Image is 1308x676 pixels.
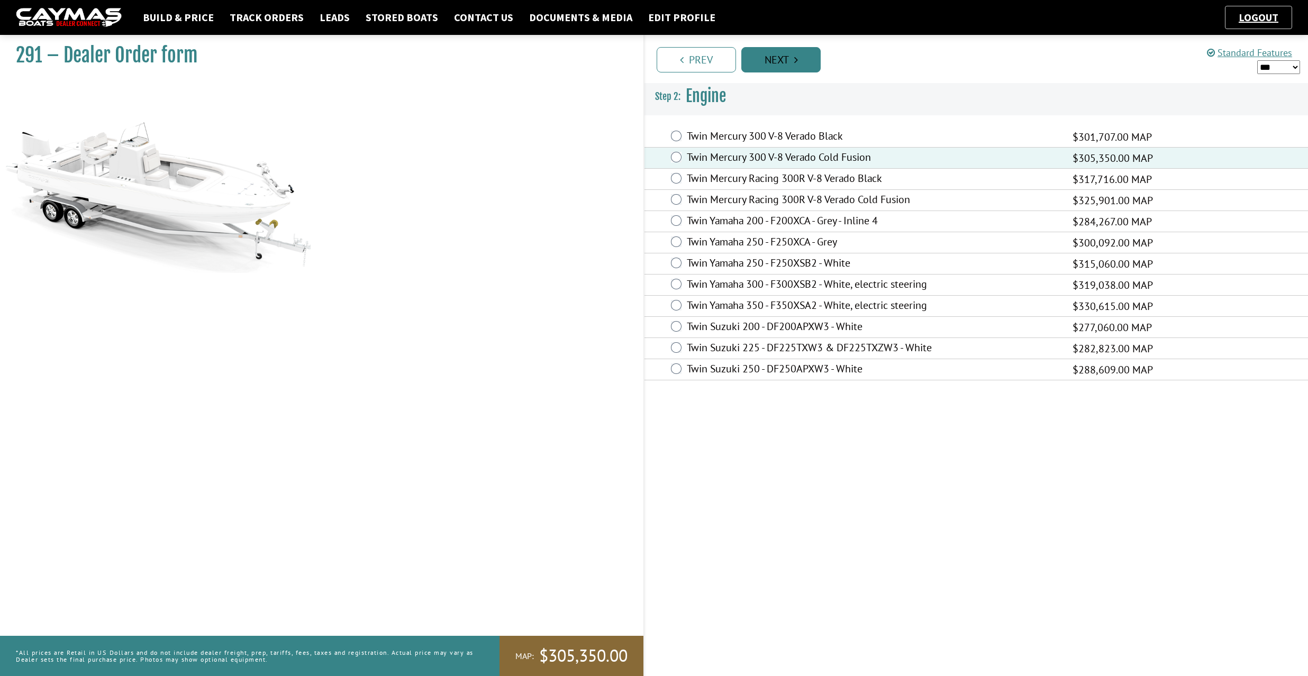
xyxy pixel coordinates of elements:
[687,257,1059,272] label: Twin Yamaha 250 - F250XSB2 - White
[687,320,1059,335] label: Twin Suzuki 200 - DF200APXW3 - White
[1207,47,1292,59] a: Standard Features
[1233,11,1284,24] a: Logout
[687,362,1059,378] label: Twin Suzuki 250 - DF250APXW3 - White
[687,214,1059,230] label: Twin Yamaha 200 - F200XCA - Grey - Inline 4
[16,8,122,28] img: caymas-dealer-connect-2ed40d3bc7270c1d8d7ffb4b79bf05adc795679939227970def78ec6f6c03838.gif
[360,11,443,24] a: Stored Boats
[643,11,721,24] a: Edit Profile
[687,278,1059,293] label: Twin Yamaha 300 - F300XSB2 - White, electric steering
[687,299,1059,314] label: Twin Yamaha 350 - F350XSA2 - White, electric steering
[539,645,628,667] span: $305,350.00
[449,11,519,24] a: Contact Us
[1073,256,1153,272] span: $315,060.00 MAP
[224,11,309,24] a: Track Orders
[1073,150,1153,166] span: $305,350.00 MAP
[1073,193,1153,208] span: $325,901.00 MAP
[687,172,1059,187] label: Twin Mercury Racing 300R V-8 Verado Black
[687,151,1059,166] label: Twin Mercury 300 V-8 Verado Cold Fusion
[654,45,1308,72] ul: Pagination
[1073,319,1152,335] span: $277,060.00 MAP
[499,636,643,676] a: MAP:$305,350.00
[644,77,1308,116] h3: Engine
[1073,341,1153,357] span: $282,823.00 MAP
[314,11,355,24] a: Leads
[515,651,534,662] span: MAP:
[1073,214,1152,230] span: $284,267.00 MAP
[1073,129,1152,145] span: $301,707.00 MAP
[138,11,219,24] a: Build & Price
[16,644,476,668] p: *All prices are Retail in US Dollars and do not include dealer freight, prep, tariffs, fees, taxe...
[687,193,1059,208] label: Twin Mercury Racing 300R V-8 Verado Cold Fusion
[1073,298,1153,314] span: $330,615.00 MAP
[1073,171,1152,187] span: $317,716.00 MAP
[687,235,1059,251] label: Twin Yamaha 250 - F250XCA - Grey
[687,341,1059,357] label: Twin Suzuki 225 - DF225TXW3 & DF225TXZW3 - White
[524,11,638,24] a: Documents & Media
[687,130,1059,145] label: Twin Mercury 300 V-8 Verado Black
[741,47,821,72] a: Next
[657,47,736,72] a: Prev
[1073,235,1153,251] span: $300,092.00 MAP
[1073,277,1153,293] span: $319,038.00 MAP
[1073,362,1153,378] span: $288,609.00 MAP
[16,43,617,67] h1: 291 – Dealer Order form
